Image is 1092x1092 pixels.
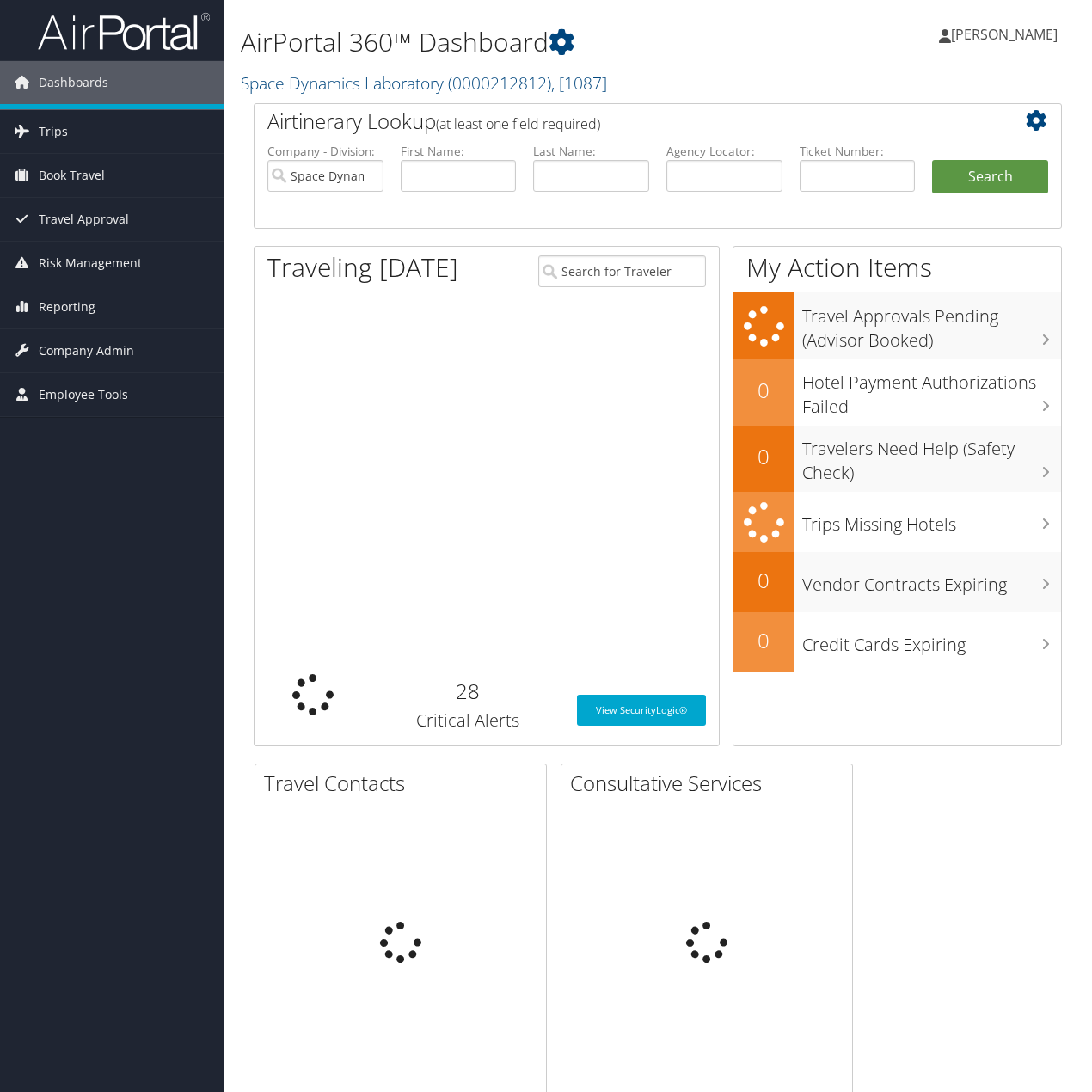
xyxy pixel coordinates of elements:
h2: 0 [733,626,794,655]
h3: Credit Cards Expiring [802,624,1061,657]
h2: 0 [733,376,794,405]
a: [PERSON_NAME] [939,9,1075,60]
h2: 0 [733,442,794,471]
a: Space Dynamics Laboratory [241,71,607,95]
span: Trips [39,110,68,153]
a: 0Hotel Payment Authorizations Failed [733,359,1061,426]
h3: Hotel Payment Authorizations Failed [802,362,1061,419]
h2: 28 [383,677,551,706]
input: Search for Traveler [538,255,706,287]
img: airportal-logo.png [38,11,210,52]
h1: Traveling [DATE] [267,249,458,285]
span: Reporting [39,285,95,328]
span: , [ 1087 ] [551,71,607,95]
span: Company Admin [39,329,134,372]
a: 0Vendor Contracts Expiring [733,552,1061,612]
h3: Travelers Need Help (Safety Check) [802,428,1061,485]
button: Search [932,160,1048,194]
h1: My Action Items [733,249,1061,285]
h2: Consultative Services [570,769,852,798]
h3: Vendor Contracts Expiring [802,564,1061,597]
label: Ticket Number: [800,143,916,160]
span: [PERSON_NAME] [951,25,1058,44]
span: Risk Management [39,242,142,285]
a: View SecurityLogic® [577,695,706,726]
label: Company - Division: [267,143,383,160]
span: Dashboards [39,61,108,104]
h2: 0 [733,566,794,595]
a: Trips Missing Hotels [733,492,1061,553]
span: ( 0000212812 ) [448,71,551,95]
label: Last Name: [533,143,649,160]
label: First Name: [401,143,517,160]
h3: Travel Approvals Pending (Advisor Booked) [802,296,1061,353]
span: Employee Tools [39,373,128,416]
h2: Airtinerary Lookup [267,107,981,136]
a: 0Travelers Need Help (Safety Check) [733,426,1061,492]
h2: Travel Contacts [264,769,546,798]
h1: AirPortal 360™ Dashboard [241,24,797,60]
span: Book Travel [39,154,105,197]
span: Travel Approval [39,198,129,241]
h3: Critical Alerts [383,709,551,733]
label: Agency Locator: [666,143,782,160]
a: 0Credit Cards Expiring [733,612,1061,672]
h3: Trips Missing Hotels [802,504,1061,537]
span: (at least one field required) [436,114,600,133]
a: Travel Approvals Pending (Advisor Booked) [733,292,1061,359]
